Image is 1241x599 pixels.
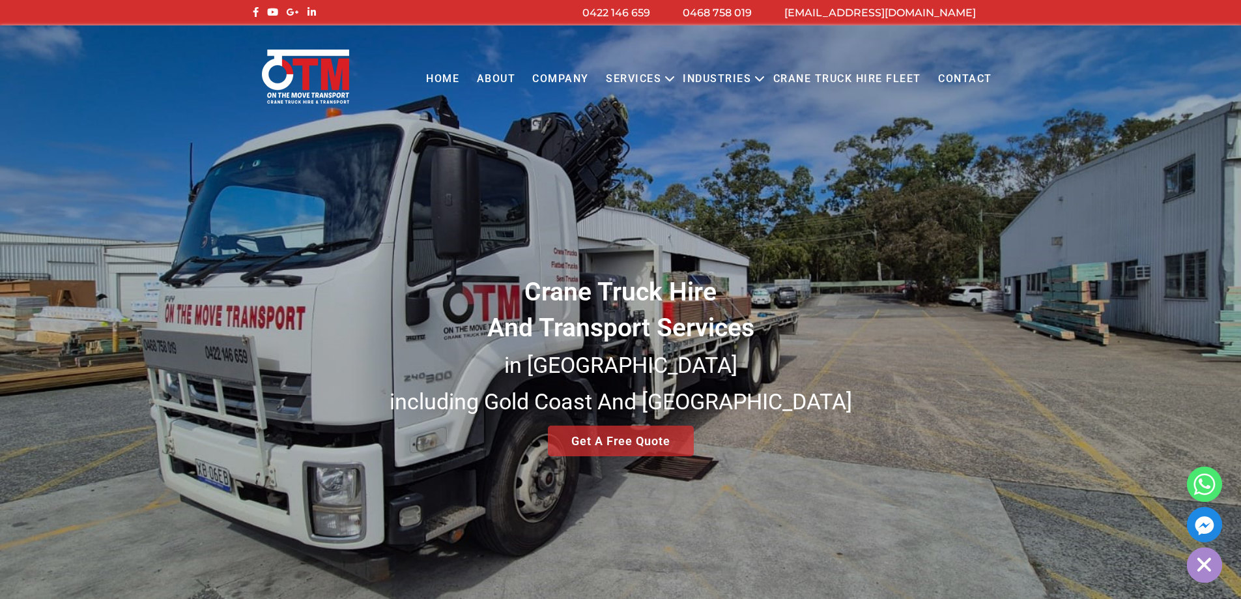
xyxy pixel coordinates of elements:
a: 0422 146 659 [582,7,650,19]
a: Get A Free Quote [548,426,694,456]
small: in [GEOGRAPHIC_DATA] including Gold Coast And [GEOGRAPHIC_DATA] [390,352,852,415]
a: Facebook_Messenger [1187,507,1222,542]
a: Contact [930,61,1001,97]
a: [EMAIL_ADDRESS][DOMAIN_NAME] [784,7,976,19]
a: Crane Truck Hire Fleet [764,61,929,97]
a: Whatsapp [1187,467,1222,502]
a: Industries [674,61,760,97]
a: Services [597,61,670,97]
a: COMPANY [524,61,597,97]
a: About [468,61,524,97]
a: Home [418,61,468,97]
a: 0468 758 019 [683,7,752,19]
